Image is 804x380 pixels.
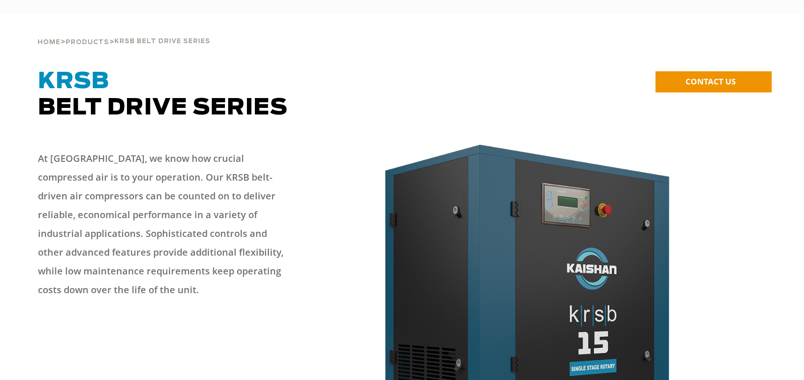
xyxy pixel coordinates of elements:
span: Belt Drive Series [38,70,288,119]
span: Home [37,39,60,46]
a: CONTACT US [655,71,772,92]
a: Products [66,38,109,46]
span: Products [66,39,109,46]
p: At [GEOGRAPHIC_DATA], we know how crucial compressed air is to your operation. Our KRSB belt-driv... [38,149,291,299]
div: > > [37,14,210,50]
span: CONTACT US [685,76,736,87]
a: Home [37,38,60,46]
span: krsb belt drive series [114,38,210,45]
span: KRSB [38,70,109,93]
